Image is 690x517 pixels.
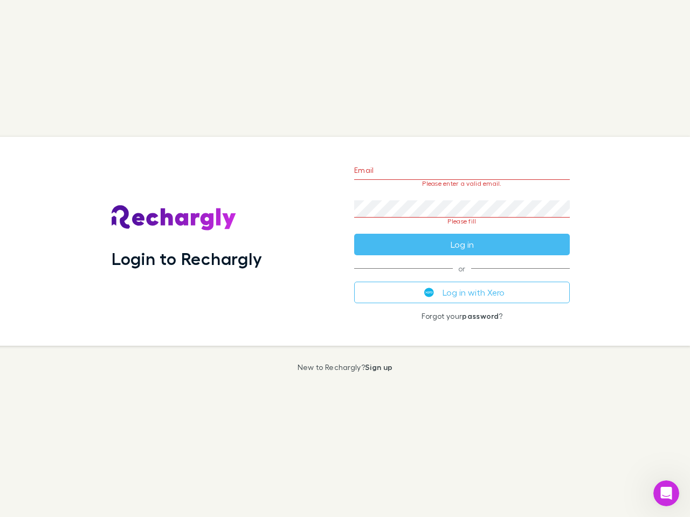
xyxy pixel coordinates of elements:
[365,362,392,372] a: Sign up
[112,205,237,231] img: Rechargly's Logo
[298,363,393,372] p: New to Rechargly?
[653,480,679,506] iframe: Intercom live chat
[354,180,570,187] p: Please enter a valid email.
[354,234,570,255] button: Log in
[354,312,570,320] p: Forgot your ?
[354,268,570,269] span: or
[462,311,499,320] a: password
[354,282,570,303] button: Log in with Xero
[354,218,570,225] p: Please fill
[112,248,262,269] h1: Login to Rechargly
[424,288,434,297] img: Xero's logo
